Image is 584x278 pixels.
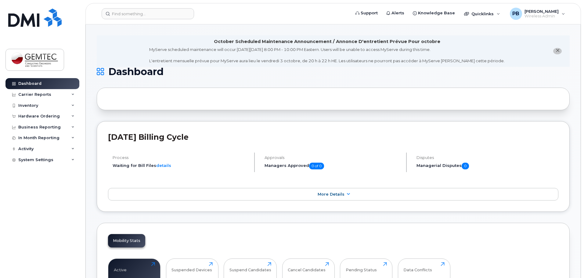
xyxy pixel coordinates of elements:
span: 0 of 0 [309,163,324,169]
div: October Scheduled Maintenance Announcement / Annonce D'entretient Prévue Pour octobre [214,38,440,45]
span: 0 [462,163,469,169]
h4: Approvals [265,155,401,160]
h4: Process [113,155,249,160]
h4: Disputes [416,155,558,160]
div: Suspended Devices [171,262,212,272]
span: More Details [318,192,344,197]
div: Suspend Candidates [229,262,271,272]
h5: Managerial Disputes [416,163,558,169]
span: Dashboard [108,67,164,76]
a: details [156,163,171,168]
button: close notification [553,48,562,54]
div: Data Conflicts [403,262,432,272]
li: Waiting for Bill Files [113,163,249,168]
h2: [DATE] Billing Cycle [108,132,558,142]
div: Pending Status [346,262,377,272]
div: Active [114,262,127,272]
div: Cancel Candidates [288,262,326,272]
h5: Managers Approved [265,163,401,169]
div: MyServe scheduled maintenance will occur [DATE][DATE] 8:00 PM - 10:00 PM Eastern. Users will be u... [149,47,505,64]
